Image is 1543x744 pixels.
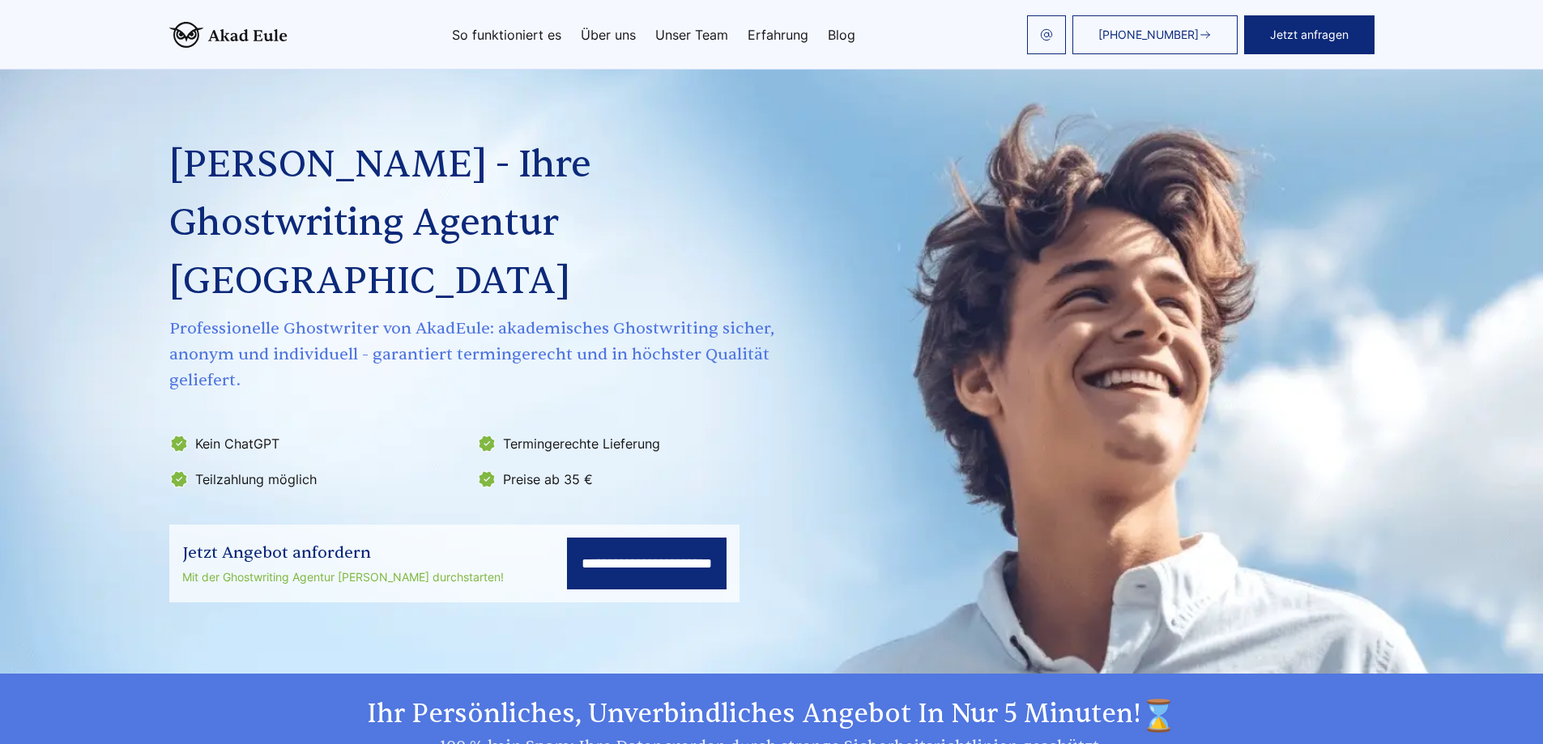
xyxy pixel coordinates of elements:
[182,540,504,566] div: Jetzt Angebot anfordern
[581,28,636,41] a: Über uns
[1098,28,1199,41] span: [PHONE_NUMBER]
[828,28,855,41] a: Blog
[1072,15,1238,54] a: [PHONE_NUMBER]
[748,28,808,41] a: Erfahrung
[169,136,778,311] h1: [PERSON_NAME] - Ihre Ghostwriting Agentur [GEOGRAPHIC_DATA]
[477,466,775,492] li: Preise ab 35 €
[169,316,778,393] span: Professionelle Ghostwriter von AkadEule: akademisches Ghostwriting sicher, anonym und individuell...
[452,28,561,41] a: So funktioniert es
[182,568,504,587] div: Mit der Ghostwriting Agentur [PERSON_NAME] durchstarten!
[1244,15,1375,54] button: Jetzt anfragen
[169,22,288,48] img: logo
[169,431,467,457] li: Kein ChatGPT
[477,431,775,457] li: Termingerechte Lieferung
[169,698,1375,733] h2: Ihr persönliches, unverbindliches Angebot in nur 5 Minuten!
[169,466,467,492] li: Teilzahlung möglich
[1141,698,1177,733] img: time
[1040,28,1053,41] img: email
[655,28,728,41] a: Unser Team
